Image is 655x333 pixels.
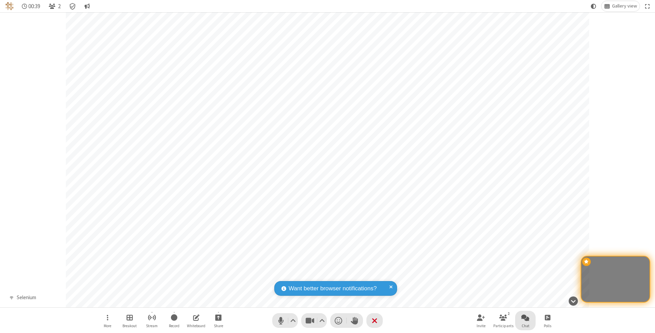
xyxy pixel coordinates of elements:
[169,324,179,328] span: Record
[537,311,558,330] button: Open poll
[347,313,363,328] button: Raise hand
[146,324,158,328] span: Stream
[82,1,92,11] button: Conversation
[601,1,640,11] button: Change layout
[19,1,43,11] div: Timer
[301,313,327,328] button: Stop video (⌘+Shift+V)
[493,324,513,328] span: Participants
[58,3,61,10] span: 2
[5,2,14,10] img: QA Selenium DO NOT DELETE OR CHANGE
[544,324,551,328] span: Polls
[28,3,40,10] span: 00:39
[208,311,229,330] button: Start sharing
[289,284,377,293] span: Want better browser notifications?
[522,324,529,328] span: Chat
[477,324,485,328] span: Invite
[104,324,111,328] span: More
[566,293,580,309] button: Hide
[142,311,162,330] button: Start streaming
[588,1,599,11] button: Using system theme
[164,311,184,330] button: Start recording
[122,324,137,328] span: Breakout
[66,1,79,11] div: Meeting details Encryption enabled
[14,294,39,302] div: Selenium
[642,1,653,11] button: Fullscreen
[187,324,205,328] span: Whiteboard
[186,311,206,330] button: Open shared whiteboard
[289,313,298,328] button: Audio settings
[515,311,536,330] button: Open chat
[493,311,513,330] button: Open participant list
[506,310,512,317] div: 2
[612,3,637,9] span: Gallery view
[318,313,327,328] button: Video setting
[119,311,140,330] button: Manage Breakout Rooms
[330,313,347,328] button: Send a reaction
[46,1,63,11] button: Open participant list
[214,324,223,328] span: Share
[471,311,491,330] button: Invite participants (⌘+Shift+I)
[97,311,118,330] button: Open menu
[272,313,298,328] button: Mute (⌘+Shift+A)
[366,313,383,328] button: End or leave meeting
